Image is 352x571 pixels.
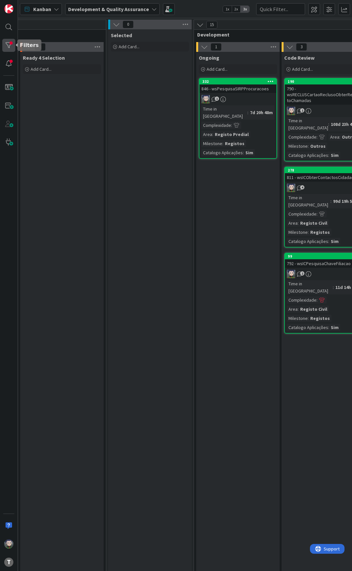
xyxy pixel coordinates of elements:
[287,280,333,294] div: Time in [GEOGRAPHIC_DATA]
[199,79,276,93] div: 332846 - wsPesquisaSIRPProcuracoes
[215,97,219,101] span: 1
[241,6,249,12] span: 3x
[287,143,308,150] div: Milestone
[207,66,227,72] span: Add Card...
[298,306,299,313] span: :
[287,306,298,313] div: Area
[201,122,231,129] div: Complexidade
[287,117,328,131] div: Time in [GEOGRAPHIC_DATA]
[256,3,305,15] input: Quick Filter...
[328,121,329,128] span: :
[223,140,246,147] div: Registos
[247,109,248,116] span: :
[329,238,340,245] div: Sim
[308,315,309,322] span: :
[299,306,329,313] div: Registo Civil
[308,229,309,236] span: :
[329,133,339,141] div: Area
[328,324,329,331] span: :
[199,54,219,61] span: Ongoing
[316,296,317,304] span: :
[248,109,274,116] div: 7d 20h 48m
[328,152,329,159] span: :
[287,270,295,278] img: LS
[20,42,39,48] h5: Filters
[201,95,210,103] img: LS
[296,43,307,51] span: 3
[333,284,334,291] span: :
[232,6,241,12] span: 2x
[300,108,304,113] span: 2
[244,149,255,156] div: Sim
[287,296,316,304] div: Complexidade
[329,152,340,159] div: Sim
[243,149,244,156] span: :
[202,79,276,84] div: 332
[287,324,328,331] div: Catalogo Aplicações
[316,210,317,218] span: :
[339,133,340,141] span: :
[309,229,331,236] div: Registos
[4,539,13,548] img: LS
[23,54,65,61] span: Ready 4 Selection
[287,210,316,218] div: Complexidade
[330,198,331,205] span: :
[300,271,304,276] span: 2
[206,21,217,29] span: 15
[231,122,232,129] span: :
[14,1,30,9] span: Support
[199,79,276,84] div: 332
[299,219,329,227] div: Registo Civil
[308,143,309,150] span: :
[68,6,149,12] b: Development & Quality Assurance
[328,238,329,245] span: :
[298,219,299,227] span: :
[287,315,308,322] div: Milestone
[223,6,232,12] span: 1x
[123,21,134,28] span: 0
[292,66,313,72] span: Add Card...
[119,44,139,50] span: Add Card...
[287,133,316,141] div: Complexidade
[33,5,51,13] span: Kanban
[4,558,13,567] div: T
[287,152,328,159] div: Catalogo Aplicações
[222,140,223,147] span: :
[287,194,330,208] div: Time in [GEOGRAPHIC_DATA]
[31,66,51,72] span: Add Card...
[201,105,247,120] div: Time in [GEOGRAPHIC_DATA]
[287,229,308,236] div: Milestone
[111,32,132,38] span: Selected
[309,143,327,150] div: Outros
[287,107,295,115] img: LS
[211,43,222,51] span: 1
[287,219,298,227] div: Area
[284,54,315,61] span: Code Review
[201,140,222,147] div: Milestone
[201,149,243,156] div: Catalogo Aplicações
[212,131,213,138] span: :
[4,4,13,13] img: Visit kanbanzone.com
[213,131,250,138] div: Registo Predial
[329,324,340,331] div: Sim
[199,84,276,93] div: 846 - wsPesquisaSIRPProcuracoes
[309,315,331,322] div: Registos
[287,184,295,192] img: LS
[199,95,276,103] div: LS
[316,133,317,141] span: :
[287,238,328,245] div: Catalogo Aplicações
[201,131,212,138] div: Area
[300,185,304,189] span: 4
